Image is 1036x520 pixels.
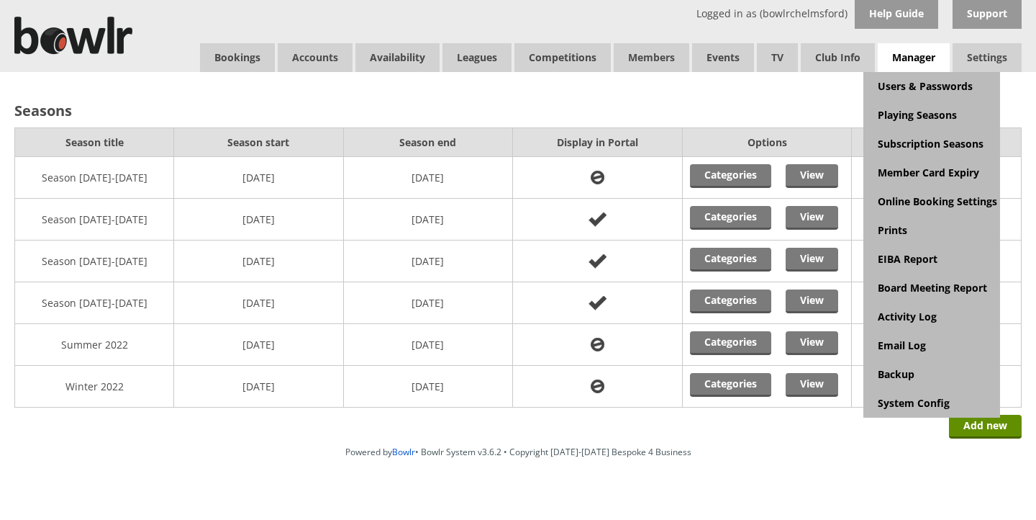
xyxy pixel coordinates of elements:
a: Backup [863,360,1000,389]
a: View [786,373,838,397]
a: View [786,248,838,272]
a: Member Card Expiry [863,158,1000,187]
a: Activity Log [863,302,1000,331]
a: Board Meeting Report [863,274,1000,302]
a: Bowlr [392,446,415,458]
img: yes [585,169,610,187]
img: yes [585,377,610,395]
td: [DATE] [174,282,344,324]
td: [DATE] [343,366,513,408]
td: Season title [15,128,174,157]
td: [DATE] [174,241,344,282]
td: [DATE] [343,157,513,199]
a: Categories [690,290,771,313]
td: [DATE] [343,241,513,282]
img: yes [585,336,610,354]
td: Season [DATE]-[DATE] [15,282,174,324]
td: [DATE] [174,157,344,199]
a: System Config [863,389,1000,418]
a: Subscription Seasons [863,130,1000,158]
a: View [786,206,838,230]
td: Season end [343,128,513,157]
h2: Seasons [14,101,1022,120]
td: Season [DATE]-[DATE] [15,199,174,241]
td: Display in Portal [513,128,683,157]
a: Categories [690,206,771,230]
a: Club Info [801,43,875,72]
td: [DATE] [174,366,344,408]
td: Summer 2022 [15,324,174,366]
a: Categories [690,164,771,188]
td: Winter 2022 [15,366,174,408]
td: [DATE] [343,199,513,241]
td: Season [DATE]-[DATE] [15,241,174,282]
a: View [786,290,838,313]
span: Members [614,43,689,72]
span: Settings [953,43,1022,72]
a: Playing Seasons [863,101,1000,130]
td: Season start [174,128,344,157]
span: Powered by • Bowlr System v3.6.2 • Copyright [DATE]-[DATE] Bespoke 4 Business [345,446,691,458]
a: Categories [690,248,771,272]
a: View [786,164,838,188]
a: Availability [355,43,440,72]
td: [DATE] [174,199,344,241]
a: Online Booking Settings [863,187,1000,216]
span: TV [757,43,798,72]
a: Categories [690,373,771,397]
a: Leagues [442,43,512,72]
span: Manager [878,43,950,73]
span: Accounts [278,43,353,72]
img: no [583,294,612,312]
a: Events [692,43,754,72]
img: no [583,252,612,270]
a: Bookings [200,43,275,72]
td: Options [682,128,852,157]
a: Email Log [863,331,1000,360]
a: Categories [690,331,771,355]
a: Competitions [514,43,611,72]
td: [DATE] [343,324,513,366]
img: no [583,210,612,228]
a: Users & Passwords [863,72,1000,101]
td: Season [DATE]-[DATE] [15,157,174,199]
td: [DATE] [343,282,513,324]
a: View [786,331,838,355]
td: [DATE] [174,324,344,366]
td: Handbook [852,128,1022,157]
a: Prints [863,216,1000,245]
a: EIBA Report [863,245,1000,274]
a: Add new [949,415,1022,439]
